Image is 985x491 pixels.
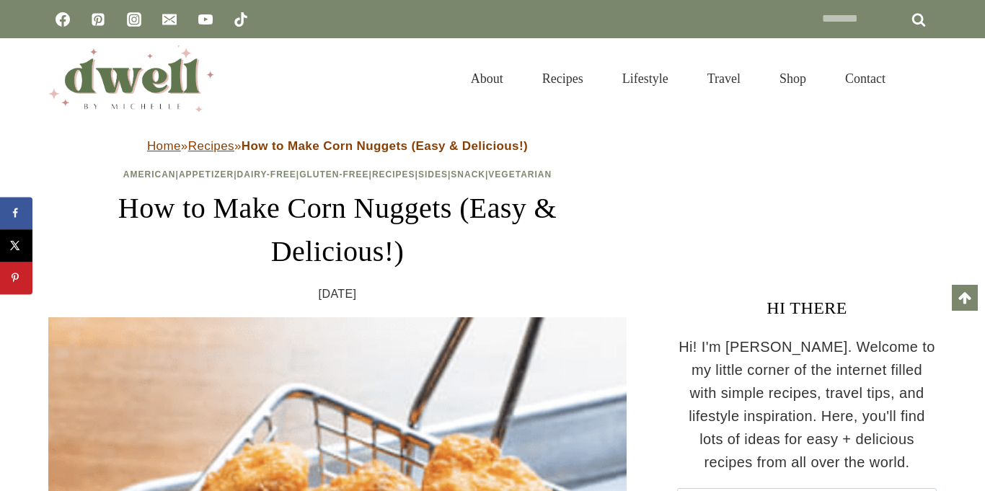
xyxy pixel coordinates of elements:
button: View Search Form [912,66,937,91]
span: | | | | | | | [123,169,552,180]
span: » » [147,139,528,153]
a: Sides [418,169,448,180]
a: TikTok [226,5,255,34]
a: Lifestyle [603,56,688,102]
a: Contact [826,56,905,102]
nav: Primary Navigation [451,56,905,102]
a: American [123,169,176,180]
h3: HI THERE [677,295,937,321]
a: Vegetarian [488,169,552,180]
p: Hi! I'm [PERSON_NAME]. Welcome to my little corner of the internet filled with simple recipes, tr... [677,335,937,474]
a: Facebook [48,5,77,34]
img: DWELL by michelle [48,45,214,112]
a: Travel [688,56,760,102]
a: Snack [451,169,485,180]
a: Scroll to top [952,285,978,311]
a: YouTube [191,5,220,34]
a: Gluten-Free [299,169,368,180]
a: Appetizer [179,169,234,180]
a: Shop [760,56,826,102]
a: Email [155,5,184,34]
time: [DATE] [319,285,357,304]
a: Recipes [372,169,415,180]
a: Instagram [120,5,149,34]
a: Recipes [523,56,603,102]
h1: How to Make Corn Nuggets (Easy & Delicious!) [48,187,627,273]
a: Pinterest [84,5,112,34]
a: Recipes [188,139,234,153]
a: Home [147,139,181,153]
strong: How to Make Corn Nuggets (Easy & Delicious!) [242,139,528,153]
a: About [451,56,523,102]
a: Dairy-Free [237,169,296,180]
